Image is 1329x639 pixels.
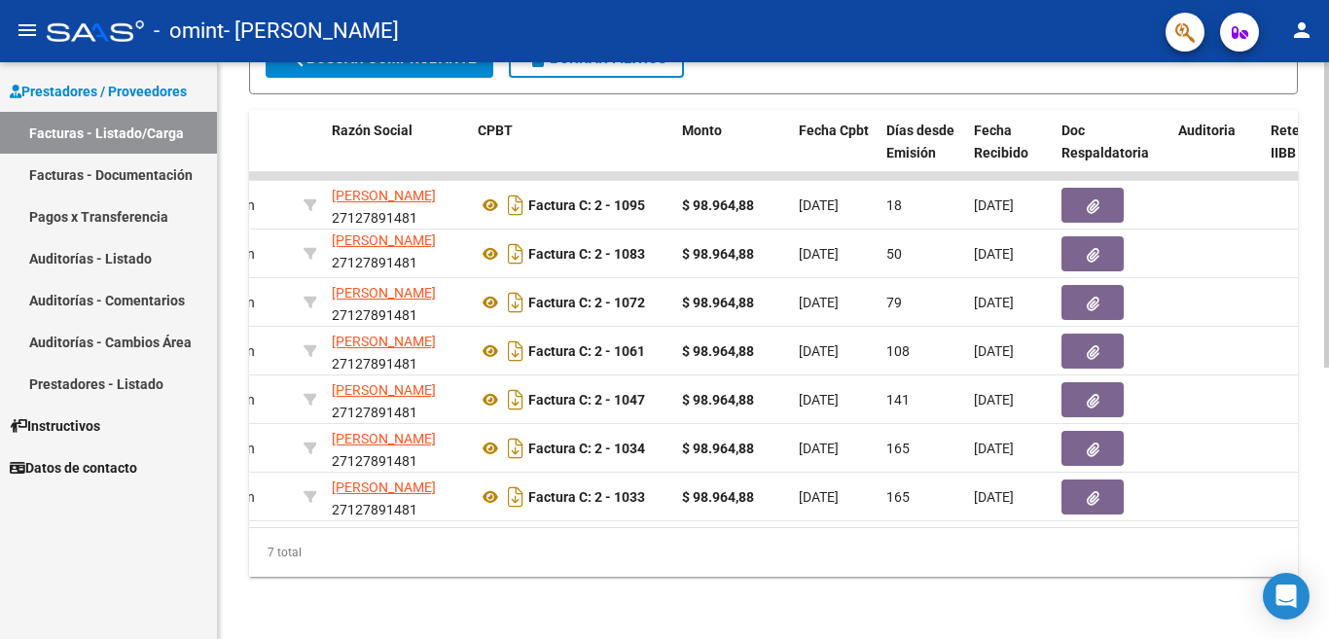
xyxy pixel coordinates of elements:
datatable-header-cell: Monto [674,110,791,195]
span: [DATE] [974,441,1014,456]
span: [DATE] [974,343,1014,359]
span: Fecha Cpbt [799,123,869,138]
div: 7 total [249,528,1298,577]
span: - [PERSON_NAME] [224,10,399,53]
strong: Factura C: 2 - 1095 [528,197,645,213]
strong: Factura C: 2 - 1047 [528,392,645,408]
strong: Factura C: 2 - 1072 [528,295,645,310]
span: [DATE] [799,246,839,262]
span: Días desde Emisión [886,123,954,160]
i: Descargar documento [503,238,528,269]
div: Open Intercom Messenger [1263,573,1310,620]
span: CPBT [478,123,513,138]
span: 165 [886,441,910,456]
span: Datos de contacto [10,457,137,479]
span: 165 [886,489,910,505]
span: 79 [886,295,902,310]
span: - omint [154,10,224,53]
i: Descargar documento [503,287,528,318]
span: [DATE] [974,197,1014,213]
span: Fecha Recibido [974,123,1028,160]
span: [DATE] [799,392,839,408]
span: [PERSON_NAME] [332,382,436,398]
mat-icon: menu [16,18,39,42]
span: [PERSON_NAME] [332,188,436,203]
mat-icon: person [1290,18,1313,42]
span: Prestadores / Proveedores [10,81,187,102]
div: 27127891481 [332,428,462,469]
strong: $ 98.964,88 [682,392,754,408]
i: Descargar documento [503,384,528,415]
i: Descargar documento [503,336,528,367]
i: Descargar documento [503,481,528,513]
span: Razón Social [332,123,413,138]
span: [PERSON_NAME] [332,431,436,446]
strong: $ 98.964,88 [682,295,754,310]
span: 18 [886,197,902,213]
strong: $ 98.964,88 [682,197,754,213]
span: [DATE] [799,197,839,213]
datatable-header-cell: Auditoria [1170,110,1263,195]
span: [DATE] [974,489,1014,505]
span: [DATE] [974,246,1014,262]
datatable-header-cell: Días desde Emisión [879,110,966,195]
span: 141 [886,392,910,408]
span: [PERSON_NAME] [332,232,436,248]
span: Monto [682,123,722,138]
span: [DATE] [799,343,839,359]
i: Descargar documento [503,433,528,464]
span: [DATE] [799,441,839,456]
span: 50 [886,246,902,262]
span: [PERSON_NAME] [332,479,436,495]
span: [DATE] [974,392,1014,408]
strong: Factura C: 2 - 1083 [528,246,645,262]
span: Auditoria [1178,123,1236,138]
strong: Factura C: 2 - 1061 [528,343,645,359]
span: Doc Respaldatoria [1061,123,1149,160]
div: 27127891481 [332,331,462,372]
strong: $ 98.964,88 [682,246,754,262]
span: [DATE] [799,295,839,310]
div: 27127891481 [332,282,462,323]
span: [DATE] [974,295,1014,310]
datatable-header-cell: Doc Respaldatoria [1054,110,1170,195]
span: Borrar Filtros [526,50,666,67]
datatable-header-cell: CPBT [470,110,674,195]
span: 108 [886,343,910,359]
datatable-header-cell: Fecha Cpbt [791,110,879,195]
span: Instructivos [10,415,100,437]
datatable-header-cell: Fecha Recibido [966,110,1054,195]
span: [DATE] [799,489,839,505]
strong: $ 98.964,88 [682,489,754,505]
span: Buscar Comprobante [283,50,476,67]
span: [PERSON_NAME] [332,334,436,349]
strong: $ 98.964,88 [682,343,754,359]
span: [PERSON_NAME] [332,285,436,301]
div: 27127891481 [332,233,462,274]
strong: $ 98.964,88 [682,441,754,456]
div: 27127891481 [332,185,462,226]
div: 27127891481 [332,379,462,420]
i: Descargar documento [503,190,528,221]
div: 27127891481 [332,477,462,517]
datatable-header-cell: Razón Social [324,110,470,195]
strong: Factura C: 2 - 1033 [528,489,645,505]
strong: Factura C: 2 - 1034 [528,441,645,456]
